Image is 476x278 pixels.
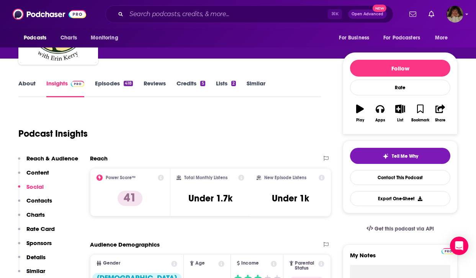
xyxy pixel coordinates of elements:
div: 418 [124,81,133,86]
span: Gender [103,261,120,266]
a: Reviews [144,80,166,97]
div: Apps [375,118,385,123]
button: Contacts [18,197,52,211]
p: Charts [26,211,45,218]
span: More [435,33,448,43]
div: Rate [350,80,450,95]
a: Get this podcast via API [360,219,440,238]
a: InsightsPodchaser Pro [46,80,84,97]
div: 2 [231,81,236,86]
span: For Business [339,33,369,43]
span: Get this podcast via API [375,226,434,232]
img: Podchaser Pro [442,248,455,254]
h2: Audience Demographics [90,241,160,248]
h2: Power Score™ [106,175,136,180]
h3: Under 1k [272,193,309,204]
button: open menu [85,31,128,45]
span: Age [195,261,205,266]
p: Content [26,169,49,176]
img: tell me why sparkle [383,153,389,159]
button: Reach & Audience [18,155,78,169]
p: Sponsors [26,239,52,247]
button: Apps [370,100,390,127]
p: 41 [118,191,142,206]
img: Podchaser Pro [71,81,84,87]
span: Tell Me Why [392,153,418,159]
span: Income [241,261,259,266]
span: Parental Status [295,261,317,271]
button: Export One-Sheet [350,191,450,206]
button: List [390,100,410,127]
a: Contact This Podcast [350,170,450,185]
span: ⌘ K [328,9,342,19]
button: Follow [350,60,450,77]
span: New [373,5,386,12]
button: Rate Card [18,225,55,239]
button: tell me why sparkleTell Me Why [350,148,450,164]
span: For Podcasters [383,33,420,43]
span: Charts [61,33,77,43]
button: Charts [18,211,45,225]
img: Podchaser - Follow, Share and Rate Podcasts [13,7,86,21]
button: Details [18,253,46,268]
div: Open Intercom Messenger [450,237,468,255]
button: Share [430,100,450,127]
a: Charts [56,31,82,45]
button: Content [18,169,49,183]
a: Lists2 [216,80,236,97]
div: Share [435,118,445,123]
span: Monitoring [91,33,118,43]
h1: Podcast Insights [18,128,88,139]
a: Show notifications dropdown [425,8,437,21]
img: User Profile [447,6,463,23]
span: Open Advanced [352,12,383,16]
button: open menu [334,31,379,45]
p: Reach & Audience [26,155,78,162]
button: Open AdvancedNew [348,10,387,19]
a: Credits5 [177,80,205,97]
h2: New Episode Listens [264,175,306,180]
p: Similar [26,267,45,275]
button: Sponsors [18,239,52,253]
button: Bookmark [410,100,430,127]
a: Similar [247,80,265,97]
label: My Notes [350,252,450,265]
p: Details [26,253,46,261]
button: open menu [430,31,458,45]
button: open menu [18,31,56,45]
button: Social [18,183,44,197]
p: Contacts [26,197,52,204]
button: Play [350,100,370,127]
a: Pro website [442,247,455,254]
a: Show notifications dropdown [406,8,419,21]
div: 5 [200,81,205,86]
h2: Reach [90,155,108,162]
span: Podcasts [24,33,46,43]
p: Rate Card [26,225,55,232]
input: Search podcasts, credits, & more... [126,8,328,20]
h3: Under 1.7k [188,193,232,204]
p: Social [26,183,44,190]
button: open menu [378,31,431,45]
button: Show profile menu [447,6,463,23]
span: Logged in as angelport [447,6,463,23]
a: About [18,80,36,97]
a: Episodes418 [95,80,133,97]
h2: Total Monthly Listens [184,175,227,180]
div: Search podcasts, credits, & more... [105,5,393,23]
div: Play [356,118,364,123]
div: List [397,118,403,123]
div: Bookmark [411,118,429,123]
